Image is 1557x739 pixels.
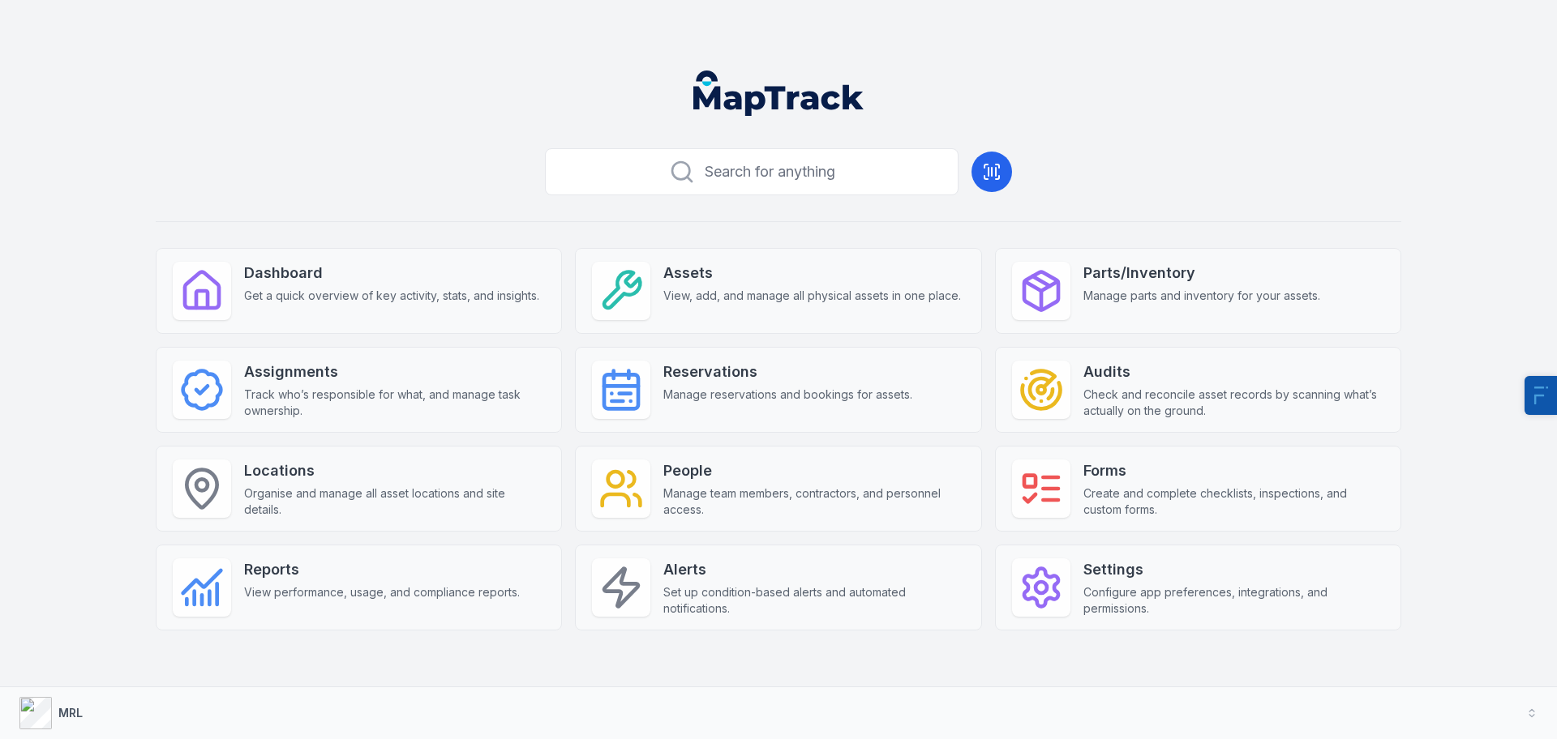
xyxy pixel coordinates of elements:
a: ReportsView performance, usage, and compliance reports. [156,545,562,630]
span: Search for anything [705,160,835,183]
span: View, add, and manage all physical assets in one place. [663,288,961,304]
span: Manage reservations and bookings for assets. [663,387,912,403]
a: AssetsView, add, and manage all physical assets in one place. [575,248,981,334]
a: SettingsConfigure app preferences, integrations, and permissions. [995,545,1401,630]
button: Search for anything [545,148,959,195]
strong: Assignments [244,361,545,383]
span: Configure app preferences, integrations, and permissions. [1083,584,1384,617]
strong: Assets [663,262,961,284]
a: FormsCreate and complete checklists, inspections, and custom forms. [995,446,1401,532]
strong: Alerts [663,558,964,581]
strong: Settings [1083,558,1384,581]
span: Get a quick overview of key activity, stats, and insights. [244,288,539,304]
a: DashboardGet a quick overview of key activity, stats, and insights. [156,248,562,334]
a: PeopleManage team members, contractors, and personnel access. [575,446,981,532]
a: LocationsOrganise and manage all asset locations and site details. [156,446,562,532]
span: Set up condition-based alerts and automated notifications. [663,584,964,617]
a: Parts/InventoryManage parts and inventory for your assets. [995,248,1401,334]
strong: Locations [244,459,545,482]
a: ReservationsManage reservations and bookings for assets. [575,347,981,433]
strong: Forms [1083,459,1384,482]
strong: Dashboard [244,262,539,284]
strong: Parts/Inventory [1083,262,1320,284]
nav: Global [667,70,890,116]
strong: Reservations [663,361,912,383]
a: AuditsCheck and reconcile asset records by scanning what’s actually on the ground. [995,347,1401,433]
span: Organise and manage all asset locations and site details. [244,485,545,518]
span: Track who’s responsible for what, and manage task ownership. [244,387,545,419]
strong: Audits [1083,361,1384,383]
a: AlertsSet up condition-based alerts and automated notifications. [575,545,981,630]
span: Manage parts and inventory for your assets. [1083,288,1320,304]
strong: Reports [244,558,520,581]
span: Create and complete checklists, inspections, and custom forms. [1083,485,1384,518]
strong: People [663,459,964,482]
span: Check and reconcile asset records by scanning what’s actually on the ground. [1083,387,1384,419]
span: Manage team members, contractors, and personnel access. [663,485,964,518]
span: View performance, usage, and compliance reports. [244,584,520,600]
strong: MRL [58,706,83,720]
a: AssignmentsTrack who’s responsible for what, and manage task ownership. [156,347,562,433]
